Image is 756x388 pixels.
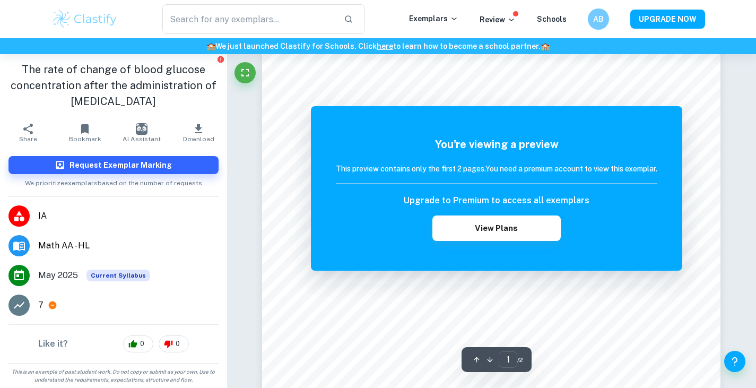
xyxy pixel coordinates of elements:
[38,338,68,350] h6: Like it?
[183,135,214,143] span: Download
[8,62,219,109] h1: The rate of change of blood glucose concentration after the administration of [MEDICAL_DATA]
[588,8,609,30] button: AB
[38,239,219,252] span: Math AA - HL
[162,4,336,34] input: Search for any exemplars...
[480,14,516,25] p: Review
[86,270,150,281] span: Current Syllabus
[86,270,150,281] div: This exemplar is based on the current syllabus. Feel free to refer to it for inspiration/ideas wh...
[217,55,225,63] button: Report issue
[51,8,119,30] img: Clastify logo
[537,15,567,23] a: Schools
[541,42,550,50] span: 🏫
[57,118,114,148] button: Bookmark
[114,118,170,148] button: AI Assistant
[2,40,754,52] h6: We just launched Clastify for Schools. Click to learn how to become a school partner.
[38,299,44,312] p: 7
[170,339,186,349] span: 0
[234,62,256,83] button: Fullscreen
[409,13,458,24] p: Exemplars
[630,10,705,29] button: UPGRADE NOW
[123,135,161,143] span: AI Assistant
[377,42,393,50] a: here
[19,135,37,143] span: Share
[134,339,150,349] span: 0
[69,135,101,143] span: Bookmark
[8,156,219,174] button: Request Exemplar Marking
[38,269,78,282] span: May 2025
[4,368,223,384] span: This is an example of past student work. Do not copy or submit as your own. Use to understand the...
[404,194,589,207] h6: Upgrade to Premium to access all exemplars
[170,118,227,148] button: Download
[69,159,172,171] h6: Request Exemplar Marking
[206,42,215,50] span: 🏫
[38,210,219,222] span: IA
[724,351,745,372] button: Help and Feedback
[25,174,202,188] span: We prioritize exemplars based on the number of requests
[592,13,604,25] h6: AB
[336,163,657,175] h6: This preview contains only the first 2 pages. You need a premium account to view this exemplar.
[136,123,147,135] img: AI Assistant
[336,136,657,152] h5: You're viewing a preview
[432,215,561,241] button: View Plans
[517,355,523,365] span: / 2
